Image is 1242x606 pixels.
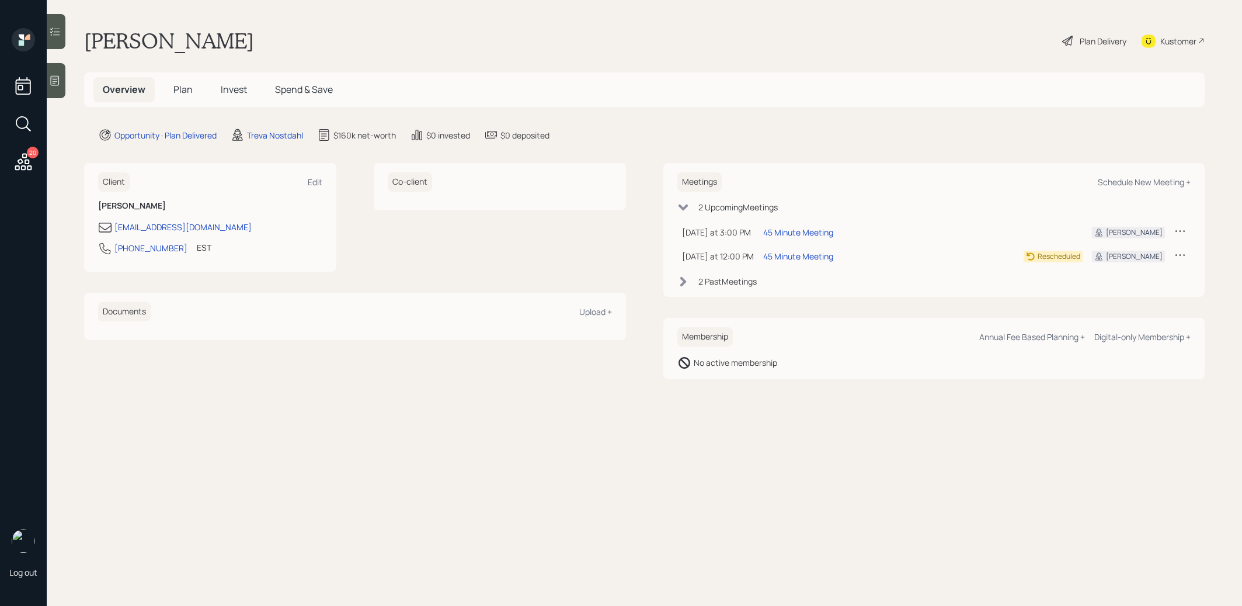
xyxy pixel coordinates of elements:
div: [EMAIL_ADDRESS][DOMAIN_NAME] [114,221,252,233]
span: Invest [221,83,247,96]
div: $160k net-worth [333,129,396,141]
div: [PHONE_NUMBER] [114,242,187,254]
div: Log out [9,567,37,578]
span: Spend & Save [275,83,333,96]
h6: Client [98,172,130,192]
div: Edit [308,176,322,188]
span: Overview [103,83,145,96]
div: 20 [27,147,39,158]
h6: Documents [98,302,151,321]
div: EST [197,241,211,254]
div: [PERSON_NAME] [1106,227,1163,238]
div: $0 deposited [500,129,549,141]
div: Rescheduled [1038,251,1080,262]
div: [DATE] at 12:00 PM [682,250,754,262]
span: Plan [173,83,193,96]
h6: Meetings [677,172,722,192]
div: Upload + [579,306,612,317]
div: Opportunity · Plan Delivered [114,129,217,141]
img: treva-nostdahl-headshot.png [12,529,35,553]
div: 2 Upcoming Meeting s [698,201,778,213]
div: No active membership [694,356,777,369]
h1: [PERSON_NAME] [84,28,254,54]
div: $0 invested [426,129,470,141]
div: Plan Delivery [1080,35,1126,47]
h6: [PERSON_NAME] [98,201,322,211]
div: 45 Minute Meeting [763,226,833,238]
div: Digital-only Membership + [1094,331,1191,342]
div: 2 Past Meeting s [698,275,757,288]
h6: Co-client [388,172,432,192]
div: Kustomer [1160,35,1196,47]
div: [PERSON_NAME] [1106,251,1163,262]
div: 45 Minute Meeting [763,250,833,262]
div: [DATE] at 3:00 PM [682,226,754,238]
div: Treva Nostdahl [247,129,303,141]
div: Schedule New Meeting + [1098,176,1191,188]
div: Annual Fee Based Planning + [979,331,1085,342]
h6: Membership [677,327,733,347]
